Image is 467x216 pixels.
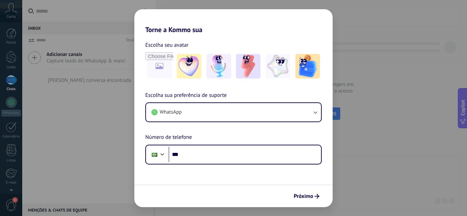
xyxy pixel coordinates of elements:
[295,54,320,78] img: -5.jpeg
[266,54,290,78] img: -4.jpeg
[145,41,189,49] span: Escolha seu avatar
[206,54,231,78] img: -2.jpeg
[294,194,313,199] span: Próximo
[236,54,261,78] img: -3.jpeg
[134,9,333,34] h2: Torne a Kommo sua
[160,109,182,116] span: WhatsApp
[291,190,322,202] button: Próximo
[145,133,192,142] span: Número de telefone
[148,147,161,162] div: Brazil: + 55
[145,91,227,100] span: Escolha sua preferência de suporte
[177,54,201,78] img: -1.jpeg
[146,103,321,121] button: WhatsApp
